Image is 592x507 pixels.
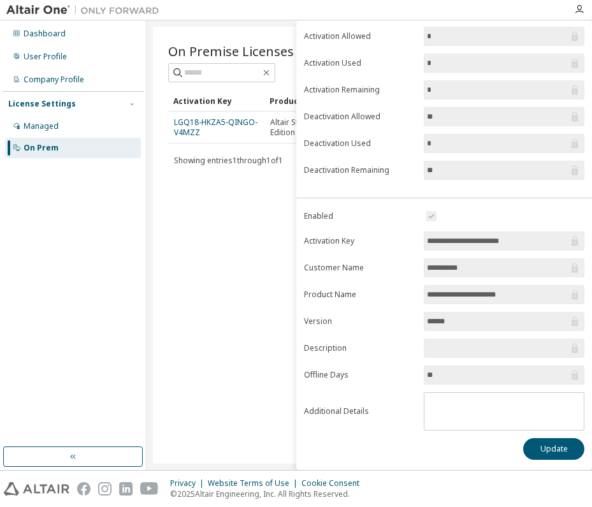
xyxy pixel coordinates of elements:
[24,121,59,131] div: Managed
[6,4,166,17] img: Altair One
[8,99,76,109] div: License Settings
[24,29,66,39] div: Dashboard
[77,482,90,496] img: facebook.svg
[304,85,416,95] label: Activation Remaining
[304,236,416,246] label: Activation Key
[304,211,416,221] label: Enabled
[304,263,416,273] label: Customer Name
[304,370,416,380] label: Offline Days
[304,406,416,416] label: Additional Details
[24,52,67,62] div: User Profile
[170,478,208,489] div: Privacy
[174,155,283,166] span: Showing entries 1 through 1 of 1
[98,482,112,496] img: instagram.svg
[304,316,416,327] label: Version
[24,75,84,85] div: Company Profile
[304,31,416,41] label: Activation Allowed
[301,478,367,489] div: Cookie Consent
[168,42,312,60] span: On Premise Licenses (1)
[173,91,259,111] div: Activation Key
[174,117,257,138] a: LGQ18-HKZA5-QINGO-V4MZZ
[140,482,159,496] img: youtube.svg
[304,138,416,149] label: Deactivation Used
[304,112,416,122] label: Deactivation Allowed
[270,91,323,111] div: Product
[270,117,322,138] span: Altair Student Edition
[170,489,367,499] p: © 2025 Altair Engineering, Inc. All Rights Reserved.
[208,478,301,489] div: Website Terms of Use
[304,290,416,300] label: Product Name
[523,438,584,460] button: Update
[304,58,416,68] label: Activation Used
[304,343,416,353] label: Description
[24,143,59,153] div: On Prem
[4,482,69,496] img: altair_logo.svg
[119,482,133,496] img: linkedin.svg
[304,165,416,175] label: Deactivation Remaining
